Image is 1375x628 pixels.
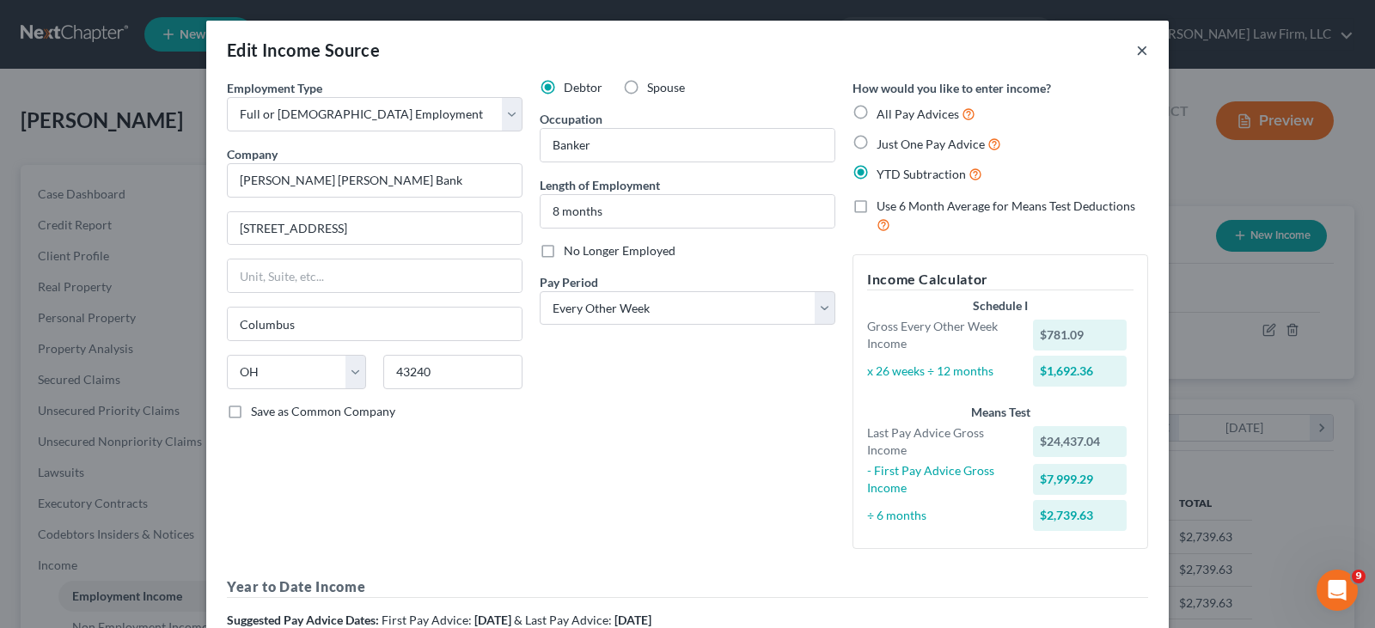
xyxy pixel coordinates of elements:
[877,198,1135,213] span: Use 6 Month Average for Means Test Deductions
[859,424,1024,459] div: Last Pay Advice Gross Income
[474,613,511,627] strong: [DATE]
[227,81,322,95] span: Employment Type
[382,613,472,627] span: First Pay Advice:
[540,275,598,290] span: Pay Period
[564,243,675,258] span: No Longer Employed
[859,507,1024,524] div: ÷ 6 months
[540,110,602,128] label: Occupation
[867,297,1134,314] div: Schedule I
[1317,570,1358,611] iframe: Intercom live chat
[859,363,1024,380] div: x 26 weeks ÷ 12 months
[1136,40,1148,60] button: ×
[228,212,522,245] input: Enter address...
[877,167,966,181] span: YTD Subtraction
[564,80,602,95] span: Debtor
[383,355,522,389] input: Enter zip...
[514,613,612,627] span: & Last Pay Advice:
[1033,500,1127,531] div: $2,739.63
[227,38,380,62] div: Edit Income Source
[867,269,1134,290] h5: Income Calculator
[251,404,395,418] span: Save as Common Company
[1033,426,1127,457] div: $24,437.04
[541,195,834,228] input: ex: 2 years
[227,613,379,627] strong: Suggested Pay Advice Dates:
[228,259,522,292] input: Unit, Suite, etc...
[1352,570,1366,583] span: 9
[228,308,522,340] input: Enter city...
[540,176,660,194] label: Length of Employment
[852,79,1051,97] label: How would you like to enter income?
[877,137,985,151] span: Just One Pay Advice
[877,107,959,121] span: All Pay Advices
[227,163,522,198] input: Search company by name...
[867,404,1134,421] div: Means Test
[227,576,1148,598] h5: Year to Date Income
[614,613,651,627] strong: [DATE]
[647,80,685,95] span: Spouse
[227,147,278,162] span: Company
[859,318,1024,352] div: Gross Every Other Week Income
[1033,464,1127,495] div: $7,999.29
[541,129,834,162] input: --
[859,462,1024,497] div: - First Pay Advice Gross Income
[1033,356,1127,387] div: $1,692.36
[1033,320,1127,351] div: $781.09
